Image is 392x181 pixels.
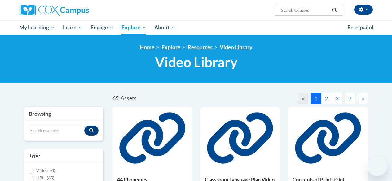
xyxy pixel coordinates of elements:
[187,44,213,50] a: Resources
[240,93,368,104] nav: Pagination Navigation
[161,44,180,50] a: Explore
[358,93,368,104] button: Next
[20,5,131,16] a: Cox Campus
[121,95,137,101] span: Assets
[112,95,119,101] span: 65
[20,5,89,16] img: Cox Campus
[15,20,377,35] div: Main menu
[362,95,364,101] span: »
[59,20,86,35] a: Learn
[121,24,146,31] span: Explore
[90,24,114,31] span: Engage
[354,5,373,15] button: Account Settings
[86,20,118,35] a: Engage
[347,24,373,31] span: En español
[29,152,99,159] h3: Type
[367,156,387,176] iframe: Button to launch messaging window
[29,110,99,118] h3: Browsing
[154,24,175,31] span: About
[345,93,355,104] button: 7
[15,20,59,35] a: My Learning
[47,175,54,180] span: (65)
[343,21,377,34] a: En español
[36,168,48,173] span: Video
[29,126,84,136] input: Search resources
[321,93,332,104] button: 2
[19,24,55,31] span: My Learning
[84,126,99,136] button: Search resources
[36,175,44,180] span: URL
[330,6,339,14] button: Search
[311,93,321,104] button: 1
[63,24,82,31] span: Learn
[332,93,342,104] button: 3
[280,6,330,14] input: Search Courses
[150,20,179,35] a: About
[220,44,252,50] a: Video Library
[50,168,55,173] span: (0)
[117,20,150,35] a: Explore
[140,44,154,50] a: Home
[155,54,237,70] span: Video Library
